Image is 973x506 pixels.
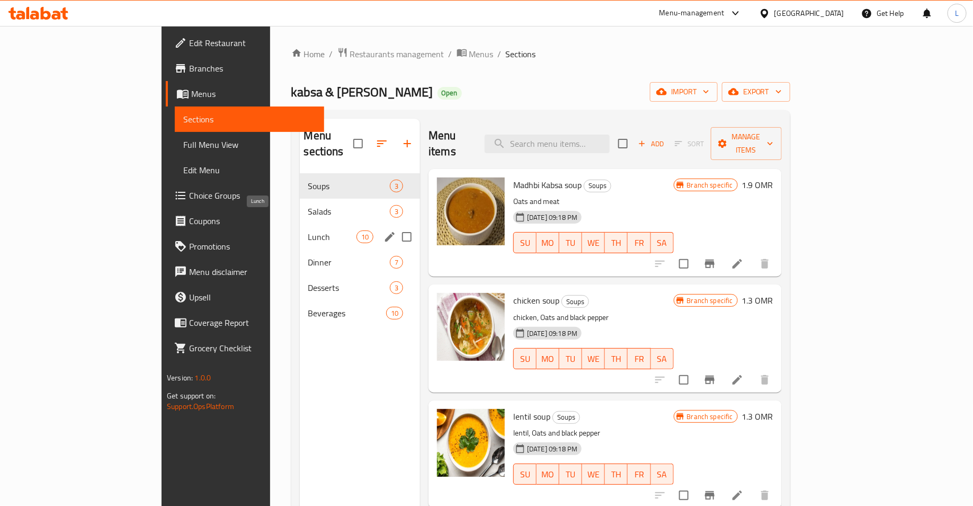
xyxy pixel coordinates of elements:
span: WE [586,351,601,367]
div: Soups [561,295,589,308]
span: Soups [553,411,579,423]
a: Restaurants management [337,47,444,61]
a: Branches [166,56,324,81]
span: Dinner [308,256,390,269]
button: MO [537,232,559,253]
h6: 1.3 OMR [742,409,773,424]
div: items [386,307,403,319]
nav: breadcrumb [291,47,790,61]
div: Open [438,87,462,100]
li: / [329,48,333,60]
button: WE [582,464,605,485]
span: SU [518,235,532,251]
button: Branch-specific-item [697,367,722,393]
a: Upsell [166,285,324,310]
span: FR [632,235,646,251]
span: export [730,85,782,99]
a: Coupons [166,208,324,234]
div: items [390,205,403,218]
span: Menus [191,87,316,100]
div: Salads [308,205,390,218]
button: SU [513,464,537,485]
nav: Menu sections [300,169,421,330]
span: SU [518,351,532,367]
button: Add section [395,131,420,156]
button: Add [634,136,668,152]
li: / [498,48,502,60]
a: Edit Menu [175,157,324,183]
div: items [390,256,403,269]
span: Upsell [189,291,316,304]
span: 1.0.0 [194,371,211,385]
span: Madhbi Kabsa soup [513,177,582,193]
span: Beverages [308,307,386,319]
span: FR [632,467,646,482]
a: Choice Groups [166,183,324,208]
button: delete [752,251,778,277]
div: Soups [552,411,580,424]
span: Restaurants management [350,48,444,60]
span: TH [609,235,623,251]
button: SU [513,232,537,253]
span: TH [609,467,623,482]
span: Edit Menu [183,164,316,176]
span: kabsa & [PERSON_NAME] [291,80,433,104]
span: SA [655,351,670,367]
span: TH [609,351,623,367]
button: TU [559,348,582,369]
button: TU [559,232,582,253]
button: WE [582,348,605,369]
a: Full Menu View [175,132,324,157]
span: FR [632,351,646,367]
span: Add [637,138,665,150]
span: Open [438,88,462,97]
img: chicken soup [437,293,505,361]
p: chicken, Oats and black pepper [513,311,673,324]
span: Version: [167,371,193,385]
button: WE [582,232,605,253]
span: WE [586,235,601,251]
p: Oats and meat [513,195,673,208]
a: Menus [457,47,494,61]
span: Select section [612,132,634,155]
button: SA [651,232,674,253]
div: items [356,230,373,243]
span: 3 [390,181,403,191]
span: Coupons [189,215,316,227]
span: Sections [506,48,536,60]
button: SU [513,348,537,369]
span: TU [564,467,578,482]
span: MO [541,467,555,482]
span: [DATE] 09:18 PM [523,444,582,454]
span: Menu disclaimer [189,265,316,278]
button: SA [651,464,674,485]
input: search [485,135,610,153]
a: Edit menu item [731,489,744,502]
div: Soups [308,180,390,192]
div: items [390,281,403,294]
button: import [650,82,718,102]
span: Desserts [308,281,390,294]
h6: 1.3 OMR [742,293,773,308]
a: Menus [166,81,324,106]
a: Edit menu item [731,374,744,386]
span: Full Menu View [183,138,316,151]
span: Branches [189,62,316,75]
button: edit [382,229,398,245]
span: WE [586,467,601,482]
div: Soups3 [300,173,421,199]
div: Soups [584,180,611,192]
button: delete [752,367,778,393]
span: [DATE] 09:18 PM [523,329,582,339]
h2: Menu sections [304,128,354,159]
span: chicken soup [513,292,559,308]
button: export [722,82,790,102]
span: Branch specific [683,180,737,190]
div: items [390,180,403,192]
a: Support.OpsPlatform [167,400,234,413]
span: TU [564,351,578,367]
span: import [658,85,709,99]
a: Grocery Checklist [166,335,324,361]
